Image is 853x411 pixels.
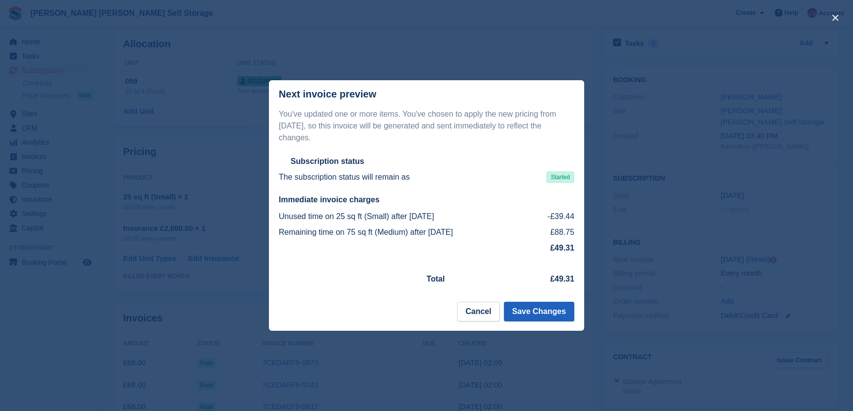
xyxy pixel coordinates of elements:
strong: £49.31 [550,275,574,283]
button: Save Changes [504,302,574,321]
button: close [827,10,843,26]
p: The subscription status will remain as [279,171,410,183]
td: £88.75 [535,224,574,240]
strong: £49.31 [550,244,574,252]
td: Unused time on 25 sq ft (Small) after [DATE] [279,209,535,224]
p: You've updated one or more items. You've chosen to apply the new pricing from [DATE], so this inv... [279,108,574,144]
strong: Total [426,275,445,283]
button: Cancel [457,302,499,321]
h2: Immediate invoice charges [279,195,574,205]
p: Next invoice preview [279,89,376,100]
td: -£39.44 [535,209,574,224]
h2: Subscription status [291,157,364,166]
span: Started [546,171,574,183]
td: Remaining time on 75 sq ft (Medium) after [DATE] [279,224,535,240]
